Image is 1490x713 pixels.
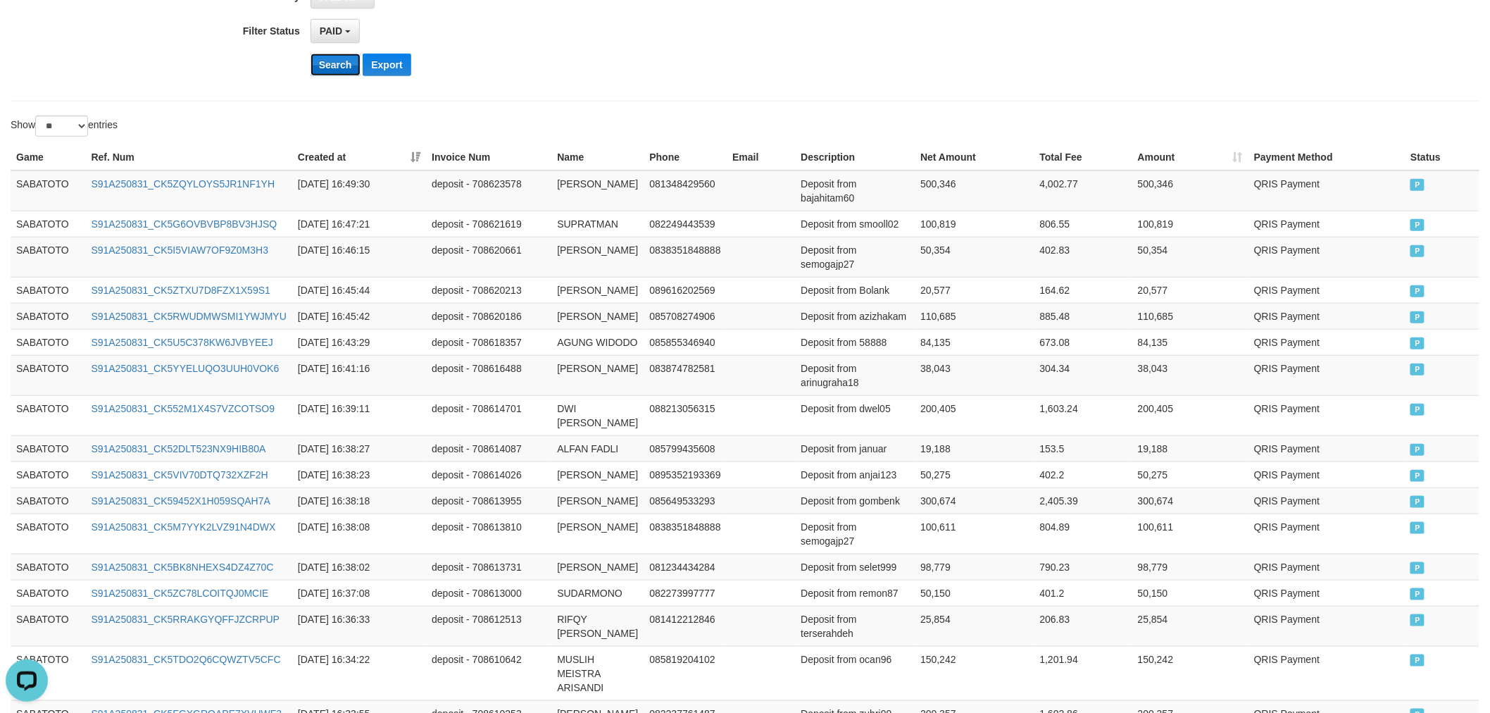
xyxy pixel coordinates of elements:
td: [DATE] 16:36:33 [292,606,426,646]
td: 200,405 [1132,395,1248,435]
td: Deposit from anjai123 [795,461,915,488]
td: 401.2 [1034,580,1132,606]
a: S91A250831_CK5G6OVBVBP8BV3HJSQ [91,218,277,230]
th: Game [11,144,85,170]
td: 50,150 [915,580,1034,606]
td: deposit - 708613955 [426,488,551,514]
span: PAID [1410,245,1425,257]
td: [PERSON_NAME] [551,355,644,395]
td: Deposit from smooll02 [795,211,915,237]
td: [DATE] 16:37:08 [292,580,426,606]
td: SABATOTO [11,435,85,461]
span: PAID [320,25,342,37]
td: QRIS Payment [1248,395,1405,435]
td: QRIS Payment [1248,170,1405,211]
td: QRIS Payment [1248,211,1405,237]
td: 083874782581 [644,355,727,395]
a: S91A250831_CK5ZC78LCOITQJ0MCIE [91,588,268,599]
td: SABATOTO [11,461,85,488]
td: 804.89 [1034,514,1132,554]
td: 38,043 [1132,355,1248,395]
td: 110,685 [915,303,1034,329]
td: 4,002.77 [1034,170,1132,211]
th: Email [727,144,795,170]
td: deposit - 708613810 [426,514,551,554]
td: QRIS Payment [1248,329,1405,355]
td: Deposit from Bolank [795,277,915,303]
td: QRIS Payment [1248,606,1405,646]
td: AGUNG WIDODO [551,329,644,355]
span: PAID [1410,404,1425,416]
span: PAID [1410,337,1425,349]
td: Deposit from azizhakam [795,303,915,329]
td: 0895352193369 [644,461,727,488]
td: deposit - 708610642 [426,646,551,700]
td: deposit - 708612513 [426,606,551,646]
td: SABATOTO [11,554,85,580]
button: Search [311,54,361,76]
td: 085649533293 [644,488,727,514]
td: [DATE] 16:47:21 [292,211,426,237]
td: Deposit from terserahdeh [795,606,915,646]
td: 1,603.24 [1034,395,1132,435]
td: 153.5 [1034,435,1132,461]
td: [PERSON_NAME] [551,237,644,277]
td: 1,201.94 [1034,646,1132,700]
td: [PERSON_NAME] [551,277,644,303]
td: SABATOTO [11,395,85,435]
td: SABATOTO [11,355,85,395]
td: 98,779 [1132,554,1248,580]
td: 081412212846 [644,606,727,646]
td: QRIS Payment [1248,514,1405,554]
td: 081348429560 [644,170,727,211]
th: Invoice Num [426,144,551,170]
td: 085708274906 [644,303,727,329]
span: PAID [1410,496,1425,508]
td: 84,135 [1132,329,1248,355]
td: deposit - 708613731 [426,554,551,580]
td: [PERSON_NAME] [551,488,644,514]
a: S91A250831_CK5TDO2Q6CQWZTV5CFC [91,654,280,665]
td: 300,674 [1132,488,1248,514]
td: SABATOTO [11,303,85,329]
td: QRIS Payment [1248,303,1405,329]
td: 98,779 [915,554,1034,580]
td: [DATE] 16:38:02 [292,554,426,580]
td: [DATE] 16:38:18 [292,488,426,514]
a: S91A250831_CK59452X1H059SQAH7A [91,495,270,507]
a: S91A250831_CK5ZTXU7D8FZX1X59S1 [91,285,270,296]
span: PAID [1410,655,1425,666]
td: [PERSON_NAME] [551,170,644,211]
td: Deposit from bajahitam60 [795,170,915,211]
td: DWI [PERSON_NAME] [551,395,644,435]
td: 0838351848888 [644,514,727,554]
td: QRIS Payment [1248,355,1405,395]
td: [DATE] 16:46:15 [292,237,426,277]
td: 082249443539 [644,211,727,237]
td: deposit - 708620661 [426,237,551,277]
td: QRIS Payment [1248,237,1405,277]
td: 206.83 [1034,606,1132,646]
td: deposit - 708623578 [426,170,551,211]
td: Deposit from januar [795,435,915,461]
span: PAID [1410,562,1425,574]
td: deposit - 708616488 [426,355,551,395]
td: SABATOTO [11,170,85,211]
td: QRIS Payment [1248,580,1405,606]
td: 25,854 [915,606,1034,646]
th: Net Amount [915,144,1034,170]
button: Open LiveChat chat widget [6,6,48,48]
td: SABATOTO [11,488,85,514]
td: 300,674 [915,488,1034,514]
td: QRIS Payment [1248,554,1405,580]
th: Status [1405,144,1479,170]
a: S91A250831_CK5YYELUQO3UUH0VOK6 [91,363,279,374]
span: PAID [1410,588,1425,600]
td: [DATE] 16:38:27 [292,435,426,461]
td: deposit - 708614026 [426,461,551,488]
td: deposit - 708613000 [426,580,551,606]
td: 19,188 [1132,435,1248,461]
td: 885.48 [1034,303,1132,329]
td: 088213056315 [644,395,727,435]
td: 100,611 [1132,514,1248,554]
